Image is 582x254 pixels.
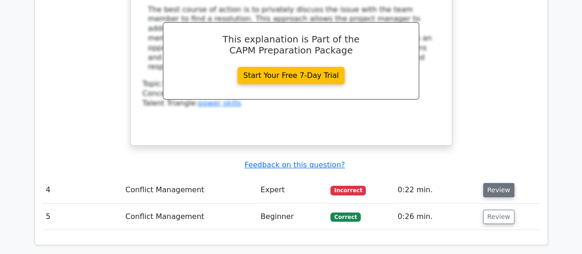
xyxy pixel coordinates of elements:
a: Feedback on this question? [244,160,345,169]
td: 5 [42,204,122,230]
button: Review [483,210,514,224]
td: Expert [257,177,327,203]
td: 4 [42,177,122,203]
div: The best course of action is to privately discuss the issue with the team member to find a resolu... [148,5,434,72]
div: Concept: [143,89,440,99]
td: 0:26 min. [394,204,479,230]
span: Incorrect [330,186,366,195]
a: power skills [198,99,241,107]
span: Correct [330,213,360,222]
button: Review [483,183,514,197]
td: Conflict Management [122,204,257,230]
div: Talent Triangle: [143,79,440,108]
td: Conflict Management [122,177,257,203]
td: Beginner [257,204,327,230]
a: Start Your Free 7-Day Trial [237,67,345,84]
td: 0:22 min. [394,177,479,203]
div: Topic: [143,79,440,89]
